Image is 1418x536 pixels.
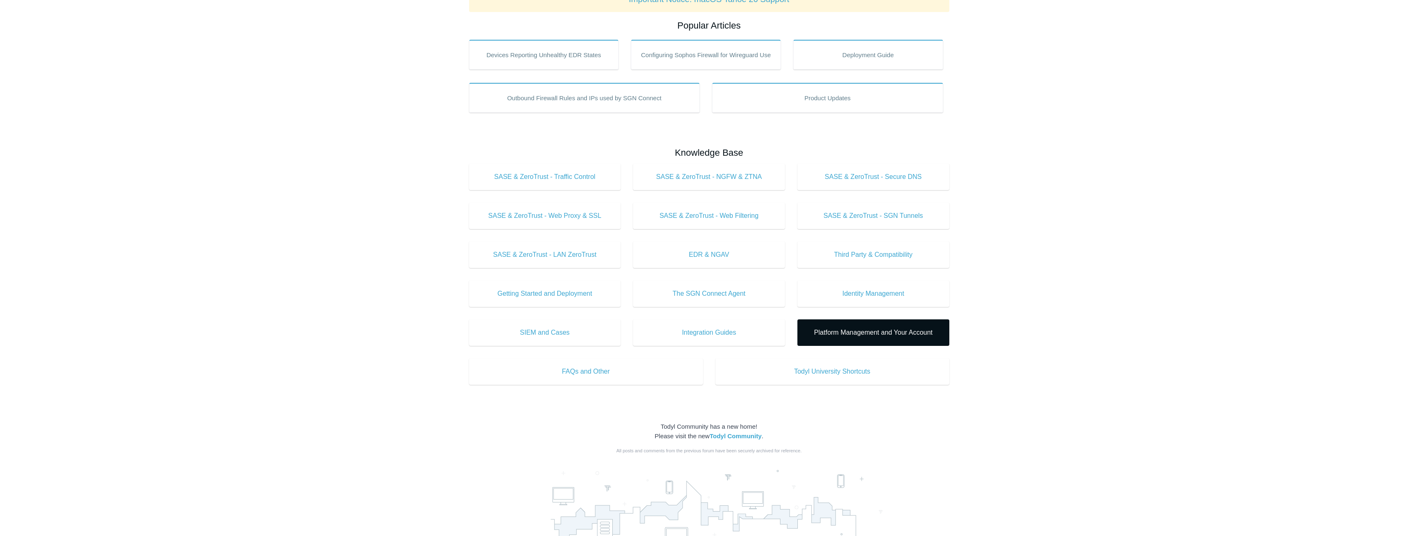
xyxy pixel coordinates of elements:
[469,40,619,70] a: Devices Reporting Unhealthy EDR States
[481,328,609,338] span: SIEM and Cases
[481,289,609,299] span: Getting Started and Deployment
[469,241,621,268] a: SASE & ZeroTrust - LAN ZeroTrust
[645,172,773,182] span: SASE & ZeroTrust - NGFW & ZTNA
[810,250,937,260] span: Third Party & Compatibility
[797,319,949,346] a: Platform Management and Your Account
[481,367,691,377] span: FAQs and Other
[469,83,700,113] a: Outbound Firewall Rules and IPs used by SGN Connect
[633,164,785,190] a: SASE & ZeroTrust - NGFW & ZTNA
[797,241,949,268] a: Third Party & Compatibility
[633,319,785,346] a: Integration Guides
[469,422,949,441] div: Todyl Community has a new home! Please visit the new .
[481,172,609,182] span: SASE & ZeroTrust - Traffic Control
[633,280,785,307] a: The SGN Connect Agent
[469,164,621,190] a: SASE & ZeroTrust - Traffic Control
[810,328,937,338] span: Platform Management and Your Account
[810,289,937,299] span: Identity Management
[633,241,785,268] a: EDR & NGAV
[797,203,949,229] a: SASE & ZeroTrust - SGN Tunnels
[469,19,949,32] h2: Popular Articles
[469,447,949,454] div: All posts and comments from the previous forum have been securely archived for reference.
[481,250,609,260] span: SASE & ZeroTrust - LAN ZeroTrust
[797,280,949,307] a: Identity Management
[469,203,621,229] a: SASE & ZeroTrust - Web Proxy & SSL
[715,358,949,385] a: Todyl University Shortcuts
[645,250,773,260] span: EDR & NGAV
[481,211,609,221] span: SASE & ZeroTrust - Web Proxy & SSL
[469,358,703,385] a: FAQs and Other
[710,432,762,439] a: Todyl Community
[810,172,937,182] span: SASE & ZeroTrust - Secure DNS
[793,40,943,70] a: Deployment Guide
[469,319,621,346] a: SIEM and Cases
[645,328,773,338] span: Integration Guides
[810,211,937,221] span: SASE & ZeroTrust - SGN Tunnels
[631,40,781,70] a: Configuring Sophos Firewall for Wireguard Use
[728,367,937,377] span: Todyl University Shortcuts
[712,83,943,113] a: Product Updates
[645,289,773,299] span: The SGN Connect Agent
[633,203,785,229] a: SASE & ZeroTrust - Web Filtering
[645,211,773,221] span: SASE & ZeroTrust - Web Filtering
[797,164,949,190] a: SASE & ZeroTrust - Secure DNS
[469,280,621,307] a: Getting Started and Deployment
[469,146,949,159] h2: Knowledge Base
